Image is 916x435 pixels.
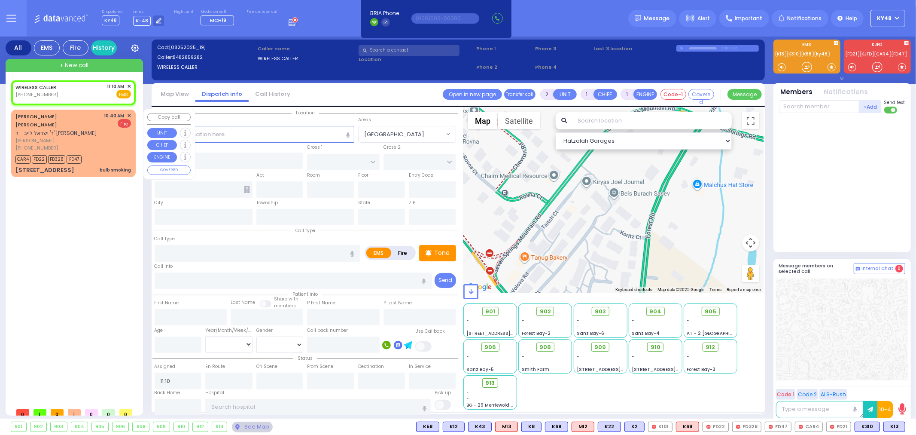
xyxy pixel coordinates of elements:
button: Code-1 [660,89,686,100]
span: - [632,324,634,330]
span: - [577,353,579,360]
input: Search hospital [205,399,431,415]
label: Cross 1 [307,144,323,151]
span: - [632,353,634,360]
span: Smith Farm [522,366,549,373]
label: Entry Code [409,172,433,179]
input: Search member [779,100,859,113]
span: Alert [697,15,710,22]
button: Show satellite imagery [498,112,540,129]
div: FD328 [732,422,761,432]
input: Search location here [155,126,354,142]
a: CAR4 [875,51,891,57]
span: Other building occupants [244,186,250,193]
label: Cad: [157,44,255,51]
span: Patient info [288,291,322,297]
label: Hospital [205,389,224,396]
a: K68 [802,51,814,57]
div: K13 [883,422,905,432]
button: Internal Chat 0 [854,263,905,274]
div: BLS [545,422,568,432]
img: red-radio-icon.svg [830,425,834,429]
button: Send [435,273,456,288]
a: WIRELESS CALLER [15,84,56,91]
span: ✕ [127,112,131,119]
span: 901 [485,307,495,316]
div: ALS [495,422,518,432]
a: [PERSON_NAME] [PERSON_NAME] [15,113,57,129]
span: 904 [649,307,661,316]
button: CHIEF [593,89,617,100]
div: ALS [676,422,699,432]
span: 1 [33,409,46,416]
label: P First Name [307,300,335,306]
a: Map View [154,90,195,98]
span: BRIA Phone [370,9,399,17]
label: Caller name [258,45,356,52]
span: Send text [884,99,905,106]
span: 10:40 AM [104,113,125,119]
span: - [467,317,469,324]
span: Sanz Bay-5 [467,366,494,373]
button: Toggle fullscreen view [742,112,759,129]
span: Sanz Bay-6 [577,330,604,337]
span: ר' ישראל לייב - ר' [PERSON_NAME] [15,129,97,137]
label: Last Name [231,299,255,306]
span: 0 [85,409,98,416]
label: Cross 2 [383,144,401,151]
span: [PHONE_NUMBER] [15,144,58,151]
span: [STREET_ADDRESS][PERSON_NAME] [632,366,713,373]
span: - [522,317,524,324]
div: K101 [648,422,673,432]
a: K310 [787,51,801,57]
span: - [632,360,634,366]
a: Open in new page [443,89,502,100]
label: EMS [366,248,391,258]
div: K22 [598,422,621,432]
label: Fire [391,248,415,258]
span: Phone 2 [476,64,532,71]
span: - [577,360,579,366]
span: 902 [540,307,551,316]
span: - [522,360,524,366]
div: 906 [113,422,129,432]
span: - [687,324,690,330]
span: - [687,317,690,324]
div: K43 [468,422,492,432]
div: Year/Month/Week/Day [205,327,253,334]
span: Status [293,355,317,361]
div: K69 [545,422,568,432]
span: BLOOMING GROVE [358,126,456,142]
span: 11:10 AM [107,83,125,90]
a: Dispatch info [195,90,249,98]
a: ky48 [815,51,830,57]
label: Call Info [155,263,173,270]
span: - [467,389,469,395]
span: Call type [291,227,320,234]
img: red-radio-icon.svg [799,425,803,429]
label: First Name [155,300,179,306]
a: FD47 [892,51,907,57]
small: Share with [274,296,298,302]
div: EMS [34,40,60,55]
div: BLS [624,422,645,432]
div: 908 [133,422,149,432]
a: KJFD [860,51,874,57]
span: [STREET_ADDRESS][PERSON_NAME] [467,330,548,337]
img: red-radio-icon.svg [706,425,711,429]
label: Township [256,199,278,206]
label: Room [307,172,320,179]
div: ALS [572,422,594,432]
div: K2 [624,422,645,432]
img: comment-alt.png [856,267,860,271]
div: K68 [676,422,699,432]
span: - [632,317,634,324]
button: ENGINE [147,152,177,162]
button: +Add [859,100,882,113]
div: FD47 [765,422,791,432]
a: Open this area in Google Maps (opens a new window) [466,282,494,293]
span: Phone 1 [476,45,532,52]
span: BG - 29 Merriewold S. [467,402,515,408]
img: Logo [34,13,91,24]
span: Internal Chat [862,266,894,272]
